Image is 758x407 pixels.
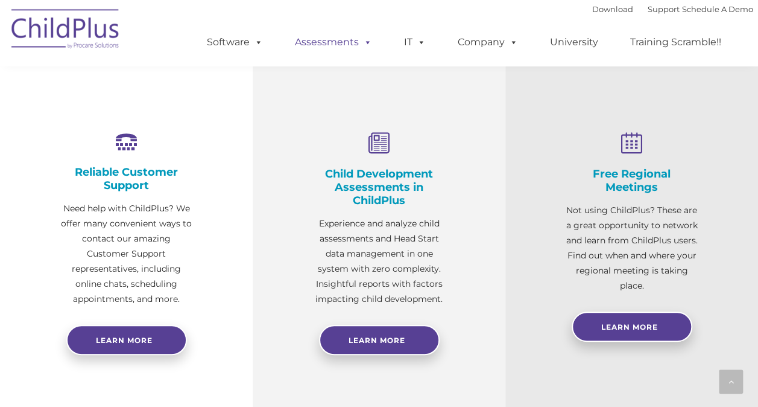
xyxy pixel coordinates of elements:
[283,30,384,54] a: Assessments
[446,30,530,54] a: Company
[313,216,445,307] p: Experience and analyze child assessments and Head Start data management in one system with zero c...
[96,336,153,345] span: Learn more
[60,201,192,307] p: Need help with ChildPlus? We offer many convenient ways to contact our amazing Customer Support r...
[349,336,405,345] span: Learn More
[319,325,440,355] a: Learn More
[648,4,680,14] a: Support
[5,1,126,61] img: ChildPlus by Procare Solutions
[392,30,438,54] a: IT
[195,30,275,54] a: Software
[601,322,658,332] span: Learn More
[566,167,698,194] h4: Free Regional Meetings
[313,167,445,207] h4: Child Development Assessments in ChildPlus
[168,80,204,89] span: Last name
[566,203,698,293] p: Not using ChildPlus? These are a great opportunity to network and learn from ChildPlus users. Fin...
[66,325,187,355] a: Learn more
[618,30,733,54] a: Training Scramble!!
[168,129,219,138] span: Phone number
[682,4,753,14] a: Schedule A Demo
[592,4,753,14] font: |
[538,30,610,54] a: University
[60,165,192,192] h4: Reliable Customer Support
[592,4,633,14] a: Download
[572,312,692,342] a: Learn More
